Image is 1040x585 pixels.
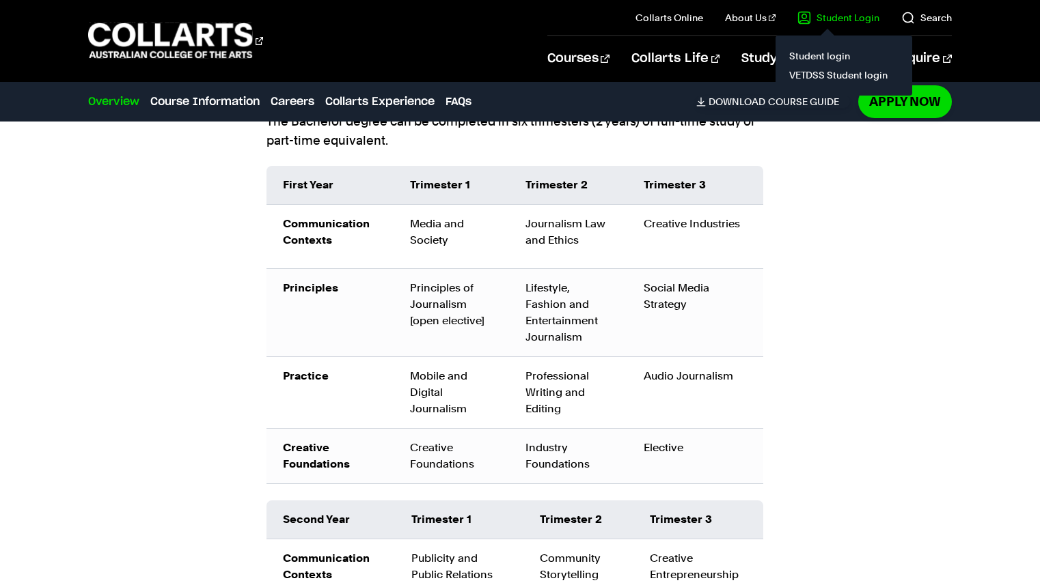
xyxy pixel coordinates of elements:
[266,166,394,205] td: First Year
[892,36,951,81] a: Enquire
[627,269,763,357] td: Social Media Strategy
[509,166,627,205] td: Trimester 2
[547,36,610,81] a: Courses
[627,204,763,268] td: Creative Industries
[88,94,139,110] a: Overview
[266,112,774,150] p: The Bachelor degree can be completed in six trimesters (2 years) of full-time study or part-time ...
[525,368,611,417] div: Professional Writing and Editing
[88,21,263,60] div: Go to homepage
[394,204,509,268] td: Media and Society
[394,429,509,484] td: Creative Foundations
[696,96,850,108] a: DownloadCourse Guide
[410,280,493,329] div: Principles of Journalism [open elective]
[525,280,611,345] div: Lifestyle, Fashion and Entertainment Journalism
[283,552,370,581] strong: Communication Contexts
[635,11,703,25] a: Collarts Online
[858,85,952,117] a: Apply Now
[283,217,370,246] strong: Communication Contexts
[283,369,329,382] strong: Practice
[725,11,776,25] a: About Us
[797,11,879,25] a: Student Login
[741,36,870,81] a: Study Information
[901,11,952,25] a: Search
[631,36,720,81] a: Collarts Life
[266,500,395,539] td: Second Year
[283,281,338,294] strong: Principles
[627,357,763,429] td: Audio Journalism
[325,94,435,110] a: Collarts Experience
[394,166,509,205] td: Trimester 1
[633,500,763,539] td: Trimester 3
[709,96,765,108] span: Download
[786,46,901,66] a: Student login
[395,500,523,539] td: Trimester 1
[283,441,350,470] strong: Creative Foundations
[446,94,471,110] a: FAQs
[150,94,260,110] a: Course Information
[786,66,901,85] a: VETDSS Student login
[627,166,763,205] td: Trimester 3
[394,357,509,429] td: Mobile and Digital Journalism
[627,429,763,484] td: Elective
[509,204,627,268] td: Journalism Law and Ethics
[523,500,633,539] td: Trimester 2
[509,429,627,484] td: Industry Foundations
[271,94,314,110] a: Careers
